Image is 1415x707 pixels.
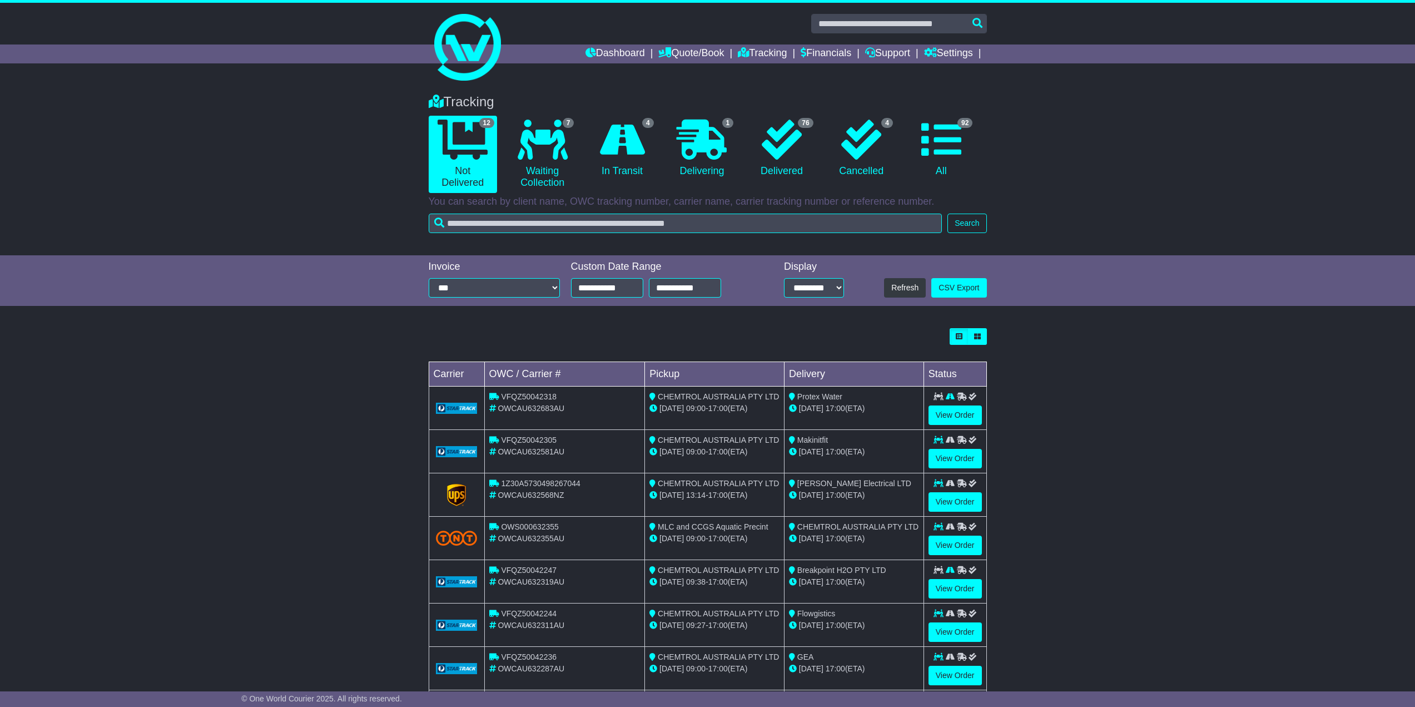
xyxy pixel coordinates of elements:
span: 76 [798,118,813,128]
span: [DATE] [659,447,684,456]
span: 09:38 [686,577,706,586]
a: 7 Waiting Collection [508,116,577,193]
span: OWCAU632683AU [498,404,564,413]
span: 17:00 [708,404,728,413]
span: [DATE] [659,621,684,630]
a: View Order [929,536,982,555]
div: - (ETA) [649,576,780,588]
div: - (ETA) [649,403,780,414]
img: GetCarrierServiceLogo [436,403,478,414]
span: CHEMTROL AUSTRALIA PTY LTD [658,392,779,401]
span: [DATE] [799,447,823,456]
div: (ETA) [789,533,919,545]
a: View Order [929,492,982,512]
span: CHEMTROL AUSTRALIA PTY LTD [658,479,779,488]
span: Protex Water [797,392,842,401]
img: GetCarrierServiceLogo [436,663,478,674]
span: [DATE] [659,404,684,413]
div: (ETA) [789,663,919,675]
span: 17:00 [708,621,728,630]
span: Flowgistics [797,609,835,618]
div: Invoice [429,261,560,273]
div: Tracking [423,94,992,110]
a: 1 Delivering [668,116,736,181]
span: CHEMTROL AUSTRALIA PTY LTD [658,566,779,575]
span: 17:00 [826,404,845,413]
span: [DATE] [659,491,684,500]
td: Carrier [429,362,484,387]
img: TNT_Domestic.png [436,531,478,546]
a: 4 In Transit [588,116,656,181]
a: CSV Export [931,278,986,298]
td: Status [924,362,986,387]
a: Support [865,45,910,63]
span: VFQZ50042236 [501,652,557,661]
span: 09:00 [686,404,706,413]
td: OWC / Carrier # [484,362,645,387]
div: Display [784,261,844,273]
a: Dashboard [585,45,645,63]
span: 7 [563,118,574,128]
a: View Order [929,579,982,599]
span: 09:27 [686,621,706,630]
a: View Order [929,449,982,468]
span: VFQZ50042318 [501,392,557,401]
span: 13:14 [686,491,706,500]
span: VFQZ50042305 [501,436,557,444]
a: 92 All [907,116,975,181]
td: Pickup [645,362,785,387]
span: 17:00 [826,664,845,673]
span: [DATE] [799,664,823,673]
span: 17:00 [708,577,728,586]
a: View Order [929,406,982,425]
a: Settings [924,45,973,63]
span: [DATE] [659,577,684,586]
div: - (ETA) [649,533,780,545]
span: 17:00 [826,534,845,543]
span: 17:00 [708,534,728,543]
span: CHEMTROL AUSTRALIA PTY LTD [797,522,918,531]
div: (ETA) [789,490,919,501]
span: 4 [642,118,654,128]
span: GEA [797,652,814,661]
span: 09:00 [686,534,706,543]
span: © One World Courier 2025. All rights reserved. [241,694,402,703]
span: 17:00 [708,664,728,673]
span: [DATE] [659,664,684,673]
span: [DATE] [799,491,823,500]
button: Search [947,214,986,233]
a: 76 Delivered [747,116,816,181]
div: (ETA) [789,403,919,414]
div: (ETA) [789,446,919,458]
span: 4 [881,118,893,128]
img: GetCarrierServiceLogo [436,620,478,631]
span: 09:00 [686,447,706,456]
div: - (ETA) [649,490,780,501]
span: OWCAU632355AU [498,534,564,543]
span: 92 [957,118,972,128]
span: 17:00 [708,491,728,500]
p: You can search by client name, OWC tracking number, carrier name, carrier tracking number or refe... [429,196,987,208]
div: - (ETA) [649,620,780,631]
span: [DATE] [799,577,823,586]
span: OWCAU632319AU [498,577,564,586]
span: [DATE] [799,534,823,543]
span: [DATE] [799,621,823,630]
span: OWS000632355 [501,522,559,531]
span: VFQZ50042244 [501,609,557,618]
a: View Order [929,666,982,685]
a: 4 Cancelled [827,116,896,181]
img: GetCarrierServiceLogo [447,484,466,506]
span: 09:00 [686,664,706,673]
a: Tracking [738,45,787,63]
td: Delivery [784,362,924,387]
span: OWCAU632581AU [498,447,564,456]
span: Breakpoint H2O PTY LTD [797,566,886,575]
span: 17:00 [826,621,845,630]
span: 1 [722,118,734,128]
a: View Order [929,622,982,642]
span: MLC and CCGS Aquatic Precint [658,522,768,531]
span: 17:00 [826,491,845,500]
span: [DATE] [799,404,823,413]
span: 1Z30A5730498267044 [501,479,580,488]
